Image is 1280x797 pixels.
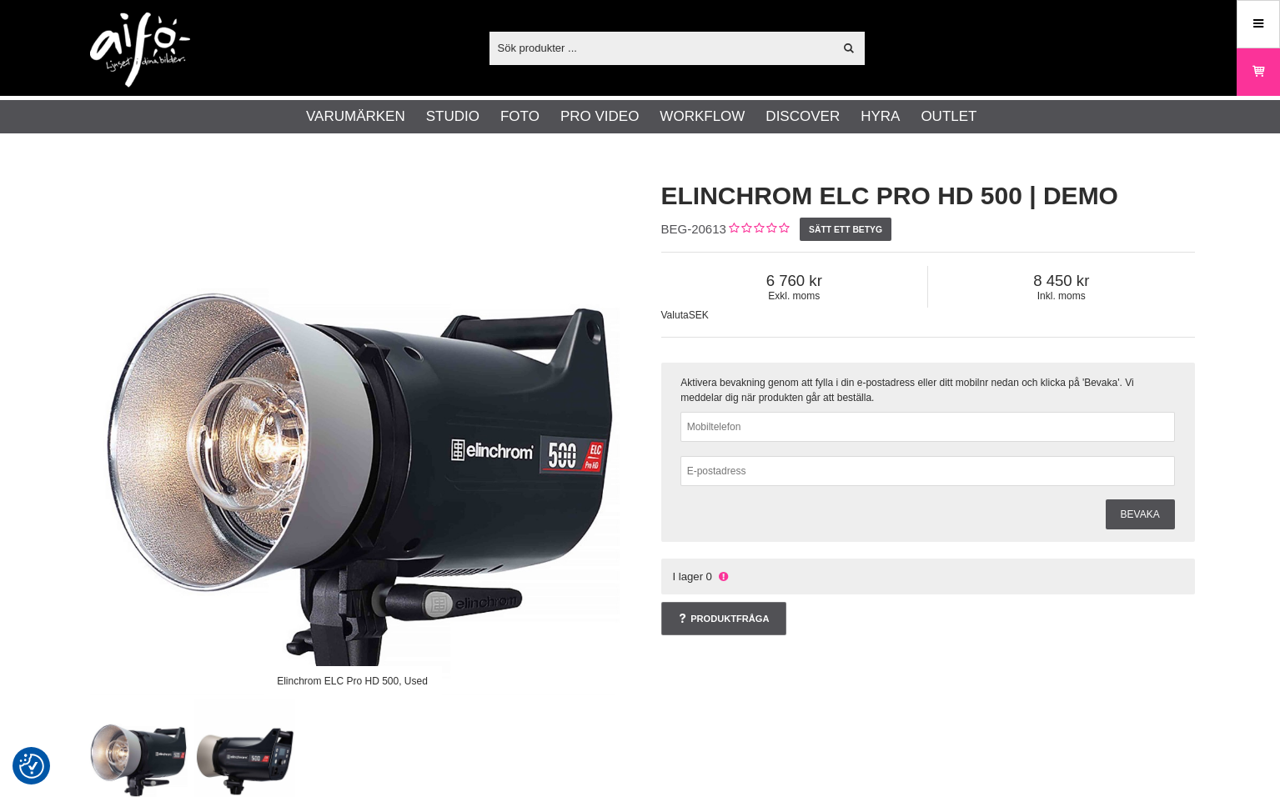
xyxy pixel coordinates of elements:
[500,106,540,128] a: Foto
[19,751,44,781] button: Samtyckesinställningar
[726,221,789,238] div: Kundbetyg: 0
[306,106,405,128] a: Varumärken
[689,309,709,321] span: SEK
[680,375,1174,405] div: Aktivera bevakning genom att fylla i din e-postadress eller ditt mobilnr nedan och klicka på 'Bev...
[90,13,190,88] img: logo.png
[928,272,1195,290] span: 8 450
[263,666,441,695] div: Elinchrom ELC Pro HD 500, Used
[765,106,840,128] a: Discover
[680,456,1174,486] input: E-postadress
[660,106,745,128] a: Workflow
[661,272,928,290] span: 6 760
[716,570,730,583] i: Ej i lager
[706,570,712,583] span: 0
[672,570,703,583] span: I lager
[661,178,1195,213] h1: Elinchrom ELC Pro HD 500 | Demo
[86,162,620,695] img: Elinchrom ELC Pro HD 500, Used
[661,309,689,321] span: Valuta
[19,754,44,779] img: Revisit consent button
[661,222,726,236] span: BEG-20613
[928,290,1195,302] span: Inkl. moms
[661,602,786,635] a: Produktfråga
[861,106,900,128] a: Hyra
[661,290,928,302] span: Exkl. moms
[560,106,639,128] a: Pro Video
[1106,499,1175,529] a: Bevaka
[489,35,834,60] input: Sök produkter ...
[426,106,479,128] a: Studio
[921,106,976,128] a: Outlet
[800,218,892,241] a: Sätt ett betyg
[680,412,1174,442] input: Mobiltelefon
